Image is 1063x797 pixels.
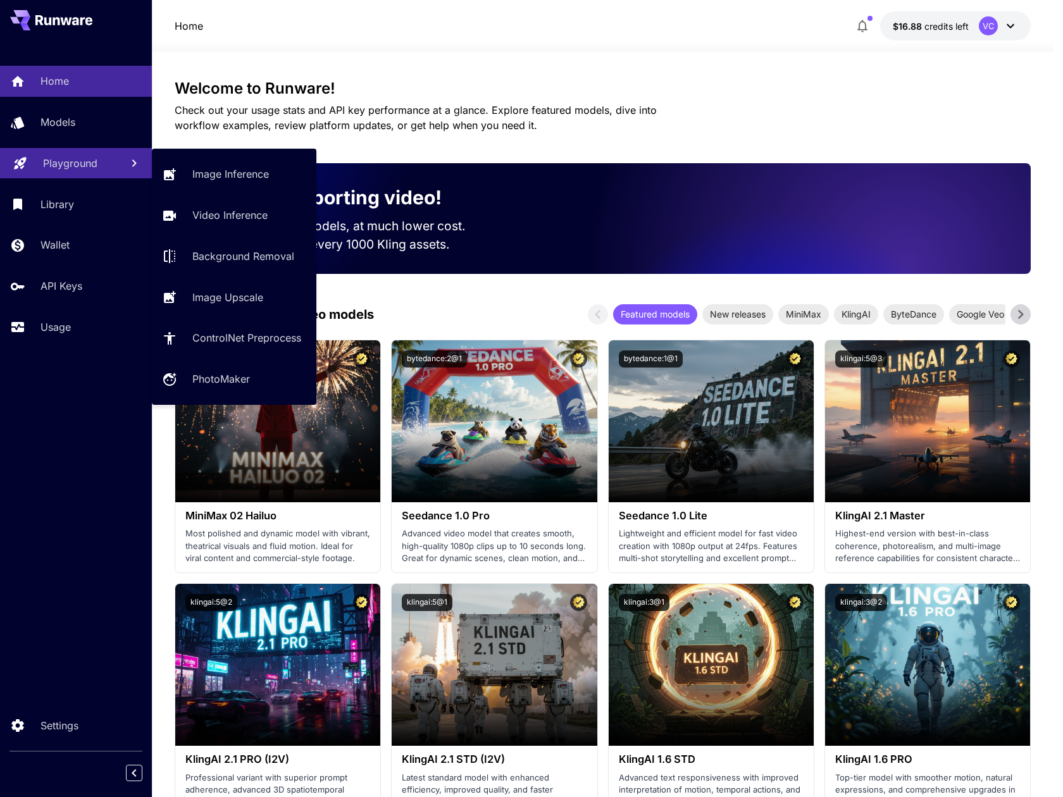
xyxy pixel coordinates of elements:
button: klingai:3@2 [835,594,887,611]
a: Image Upscale [152,281,316,312]
button: klingai:5@3 [835,350,887,368]
img: alt [609,584,814,746]
span: KlingAI [834,307,878,321]
button: Collapse sidebar [126,765,142,781]
img: alt [392,340,597,502]
div: Collapse sidebar [135,762,152,784]
button: bytedance:2@1 [402,350,467,368]
button: Certified Model – Vetted for best performance and includes a commercial license. [570,350,587,368]
span: credits left [924,21,969,32]
p: Background Removal [192,249,294,264]
img: alt [392,584,597,746]
nav: breadcrumb [175,18,203,34]
p: Now supporting video! [230,183,442,212]
p: ControlNet Preprocess [192,330,301,345]
span: Check out your usage stats and API key performance at a glance. Explore featured models, dive int... [175,104,657,132]
button: Certified Model – Vetted for best performance and includes a commercial license. [786,350,804,368]
button: klingai:3@1 [619,594,669,611]
p: Library [40,197,74,212]
h3: Seedance 1.0 Pro [402,510,587,522]
span: MiniMax [778,307,829,321]
a: ControlNet Preprocess [152,323,316,354]
span: Featured models [613,307,697,321]
p: Image Inference [192,166,269,182]
img: alt [175,340,380,502]
a: Image Inference [152,159,316,190]
p: Usage [40,319,71,335]
p: Settings [40,718,78,733]
p: Models [40,114,75,130]
p: Save up to $500 for every 1000 Kling assets. [195,235,490,254]
p: Image Upscale [192,290,263,305]
button: Certified Model – Vetted for best performance and includes a commercial license. [786,594,804,611]
button: Certified Model – Vetted for best performance and includes a commercial license. [570,594,587,611]
img: alt [609,340,814,502]
h3: KlingAI 1.6 PRO [835,753,1020,765]
img: alt [825,340,1030,502]
a: Video Inference [152,200,316,231]
h3: MiniMax 02 Hailuo [185,510,370,522]
h3: Seedance 1.0 Lite [619,510,804,522]
button: klingai:5@2 [185,594,237,611]
span: Google Veo [949,307,1012,321]
button: klingai:5@1 [402,594,452,611]
div: VC [979,16,998,35]
img: alt [825,584,1030,746]
h3: Welcome to Runware! [175,80,1031,97]
p: Wallet [40,237,70,252]
h3: KlingAI 2.1 PRO (I2V) [185,753,370,765]
p: Home [175,18,203,34]
div: $16.87934 [893,20,969,33]
p: Run the best video models, at much lower cost. [195,217,490,235]
button: $16.87934 [880,11,1031,40]
button: Certified Model – Vetted for best performance and includes a commercial license. [1003,594,1020,611]
h3: KlingAI 2.1 STD (I2V) [402,753,587,765]
h3: KlingAI 1.6 STD [619,753,804,765]
img: alt [175,584,380,746]
p: Playground [43,156,97,171]
button: bytedance:1@1 [619,350,683,368]
button: Certified Model – Vetted for best performance and includes a commercial license. [353,594,370,611]
span: ByteDance [883,307,944,321]
p: Highest-end version with best-in-class coherence, photorealism, and multi-image reference capabil... [835,528,1020,565]
p: Lightweight and efficient model for fast video creation with 1080p output at 24fps. Features mult... [619,528,804,565]
h3: KlingAI 2.1 Master [835,510,1020,522]
p: Most polished and dynamic model with vibrant, theatrical visuals and fluid motion. Ideal for vira... [185,528,370,565]
p: PhotoMaker [192,371,250,386]
button: Certified Model – Vetted for best performance and includes a commercial license. [1003,350,1020,368]
button: Certified Model – Vetted for best performance and includes a commercial license. [353,350,370,368]
a: PhotoMaker [152,364,316,395]
p: Home [40,73,69,89]
span: New releases [702,307,773,321]
p: API Keys [40,278,82,293]
span: $16.88 [893,21,924,32]
p: Advanced video model that creates smooth, high-quality 1080p clips up to 10 seconds long. Great f... [402,528,587,565]
p: Video Inference [192,207,268,223]
a: Background Removal [152,241,316,272]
